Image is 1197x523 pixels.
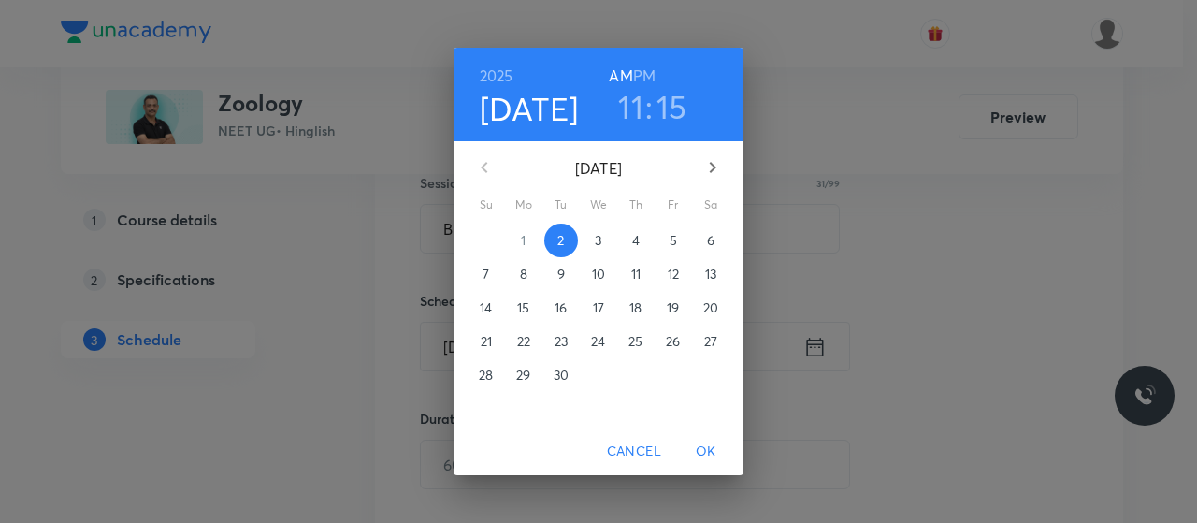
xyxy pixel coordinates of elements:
[544,358,578,392] button: 30
[544,325,578,358] button: 23
[483,265,489,283] p: 7
[656,87,687,126] button: 15
[481,332,492,351] p: 21
[507,196,541,214] span: Mo
[668,265,679,283] p: 12
[591,332,605,351] p: 24
[516,366,530,385] p: 29
[607,440,661,463] span: Cancel
[507,291,541,325] button: 15
[582,257,615,291] button: 10
[557,265,565,283] p: 9
[469,196,503,214] span: Su
[479,366,493,385] p: 28
[554,366,569,385] p: 30
[656,257,690,291] button: 12
[544,291,578,325] button: 16
[507,157,690,180] p: [DATE]
[517,298,529,317] p: 15
[704,332,717,351] p: 27
[592,265,605,283] p: 10
[469,358,503,392] button: 28
[707,231,714,250] p: 6
[619,291,653,325] button: 18
[619,325,653,358] button: 25
[469,325,503,358] button: 21
[507,358,541,392] button: 29
[582,224,615,257] button: 3
[656,291,690,325] button: 19
[555,298,567,317] p: 16
[632,231,640,250] p: 4
[656,196,690,214] span: Fr
[694,257,728,291] button: 13
[670,231,677,250] p: 5
[593,298,604,317] p: 17
[684,440,728,463] span: OK
[631,265,641,283] p: 11
[694,325,728,358] button: 27
[618,87,643,126] button: 11
[544,257,578,291] button: 9
[469,257,503,291] button: 7
[694,196,728,214] span: Sa
[507,257,541,291] button: 8
[667,298,679,317] p: 19
[599,434,669,469] button: Cancel
[557,231,564,250] p: 2
[595,231,601,250] p: 3
[544,224,578,257] button: 2
[555,332,568,351] p: 23
[619,224,653,257] button: 4
[656,224,690,257] button: 5
[703,298,718,317] p: 20
[619,196,653,214] span: Th
[629,298,642,317] p: 18
[480,63,513,89] button: 2025
[507,325,541,358] button: 22
[656,325,690,358] button: 26
[694,291,728,325] button: 20
[582,196,615,214] span: We
[609,63,632,89] button: AM
[633,63,656,89] button: PM
[619,257,653,291] button: 11
[469,291,503,325] button: 14
[666,332,680,351] p: 26
[694,224,728,257] button: 6
[582,291,615,325] button: 17
[628,332,642,351] p: 25
[520,265,527,283] p: 8
[517,332,530,351] p: 22
[582,325,615,358] button: 24
[705,265,716,283] p: 13
[645,87,653,126] h3: :
[480,298,492,317] p: 14
[480,89,579,128] button: [DATE]
[544,196,578,214] span: Tu
[676,434,736,469] button: OK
